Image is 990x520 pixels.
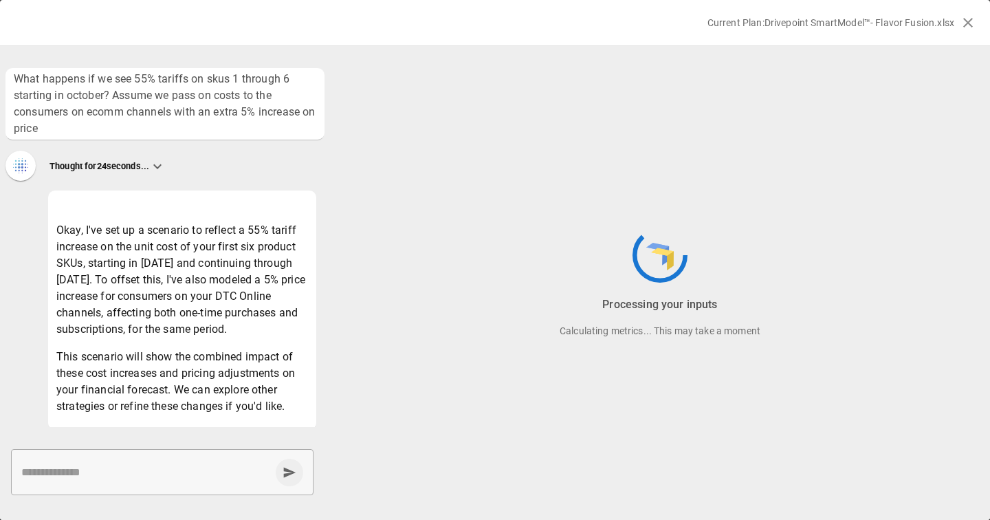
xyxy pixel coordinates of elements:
span: What happens if we see 55% tariffs on skus 1 through 6 starting in october? Assume we pass on cos... [14,71,316,137]
p: This scenario will show the combined impact of these cost increases and pricing adjustments on yo... [56,349,308,415]
img: Thinking [11,156,30,175]
img: Drivepoint [646,243,674,270]
p: Thought for 24 seconds... [49,160,149,173]
p: Okay, I've set up a scenario to reflect a 55% tariff increase on the unit cost of your first six ... [56,222,308,338]
p: Current Plan: Drivepoint SmartModel™- Flavor Fusion.xlsx [707,16,954,30]
p: Processing your inputs [602,296,717,313]
p: Calculating metrics... This may take a moment [330,324,990,338]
